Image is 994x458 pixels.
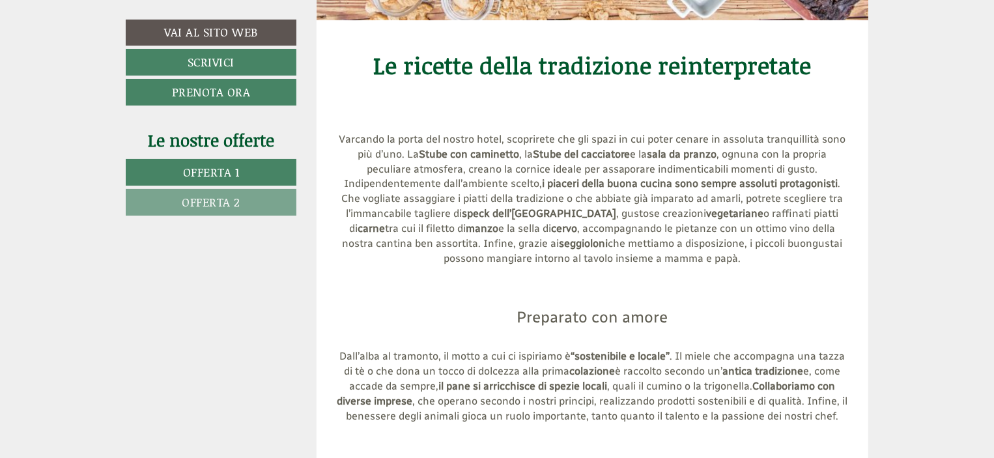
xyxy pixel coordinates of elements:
strong: colazione [569,365,615,377]
h1: Le ricette della tradizione reinterpretate [336,53,849,104]
div: Le nostre offerte [126,128,296,152]
strong: carne [358,222,385,235]
strong: antica tradizione [722,365,803,377]
span: Offerta 1 [183,164,240,180]
img: image [581,431,604,453]
a: Prenota ora [126,79,296,106]
h3: Preparato con amore [336,309,849,343]
a: Vai al sito web [126,20,296,46]
p: Dall’alba al tramonto, il motto a cui ci ispiriamo è . Il miele che accompagna una tazza di tè o ... [336,349,849,423]
strong: sala da pranzo [647,148,717,160]
strong: il pane si arricchisce di spezie locali [438,380,607,392]
strong: vegetariane [706,207,763,220]
strong: Stube del cacciatore [533,148,631,160]
strong: seggioloni [559,237,608,250]
strong: cervo [551,222,577,235]
img: image [581,273,604,296]
strong: manzo [466,222,498,235]
span: Offerta 2 [182,193,240,210]
a: Scrivici [126,49,296,76]
strong: i piaceri della buona cucina sono sempre assoluti protagonisti [542,177,838,190]
strong: Stube con caminetto [419,148,519,160]
strong: Collaboriamo con diverse imprese [337,380,835,407]
p: Varcando la porta del nostro hotel, scoprirete che gli spazi in cui poter cenare in assoluta tran... [336,132,849,266]
strong: “sostenibile e locale” [571,350,670,362]
strong: speck dell’[GEOGRAPHIC_DATA] [462,207,616,220]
